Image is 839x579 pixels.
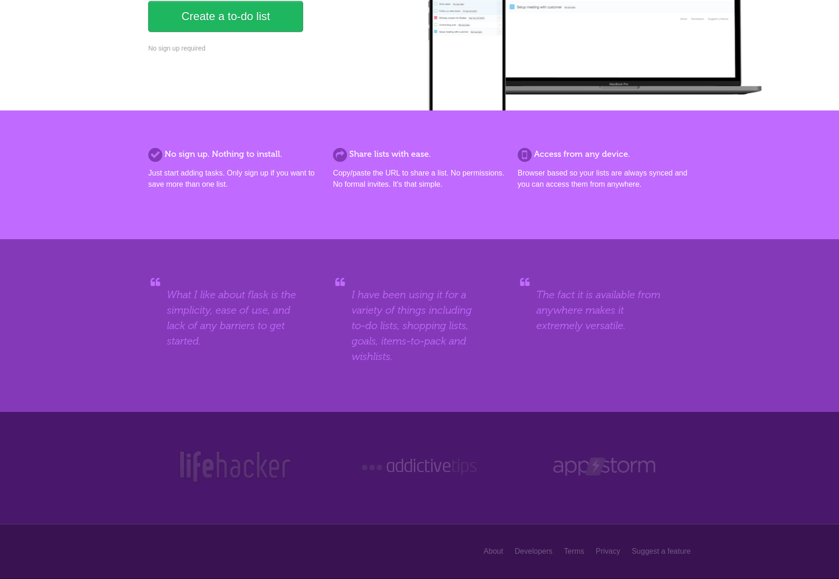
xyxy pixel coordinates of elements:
a: Create a to-do list [148,1,303,32]
h2: Share lists with ease. [333,148,506,161]
h2: No sign up. Nothing to install. [148,148,321,161]
a: About [484,542,503,560]
a: Developers [514,542,552,560]
blockquote: The fact it is available from anywhere makes it extremely versatile. [536,287,672,333]
a: Suggest a feature [632,542,691,560]
img: Addictive Tips [360,449,479,484]
h2: Access from any device. [518,148,691,161]
a: Terms [564,542,585,560]
p: Just start adding tasks. Only sign up if you want to save more than one list. [148,168,321,190]
img: Lifehacker [177,449,292,484]
blockquote: I have been using it for a variety of things including to-do lists, shopping lists, goals, items-... [352,287,487,364]
blockquote: What I like about flask is the simplicity, ease of use, and lack of any barriers to get started. [167,287,303,349]
p: Copy/paste the URL to share a list. No permissions. No formal invites. It's that simple. [333,168,506,190]
p: No sign up required [148,44,414,53]
a: Privacy [596,542,620,560]
p: Browser based so your lists are always synced and you can access them from anywhere. [518,168,691,190]
img: Web Appstorm [553,449,655,484]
